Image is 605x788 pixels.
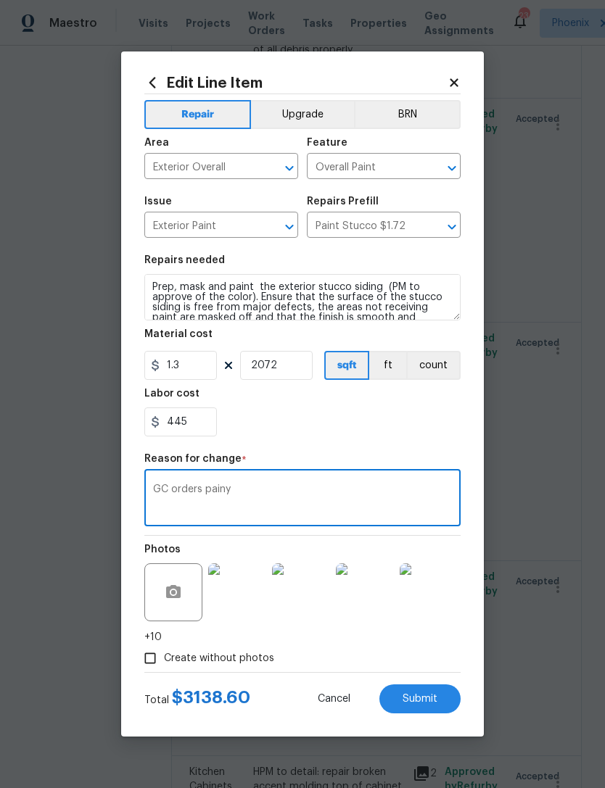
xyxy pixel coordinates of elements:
h5: Area [144,138,169,148]
h2: Edit Line Item [144,75,448,91]
span: +10 [144,630,162,644]
h5: Repairs Prefill [307,196,379,207]
button: Open [279,158,300,178]
h5: Reason for change [144,454,242,464]
button: Open [442,158,462,178]
button: Submit [379,684,461,713]
span: Create without photos [164,651,274,666]
button: ft [369,351,406,380]
textarea: GC orders painy [153,484,452,515]
div: Total [144,690,250,708]
button: sqft [324,351,369,380]
h5: Labor cost [144,389,199,399]
h5: Feature [307,138,347,148]
button: Cancel [295,684,374,713]
h5: Repairs needed [144,255,225,265]
span: $ 3138.60 [172,689,250,706]
span: Cancel [318,694,350,705]
h5: Material cost [144,329,213,339]
button: count [406,351,461,380]
button: BRN [354,100,461,129]
textarea: Prep, mask and paint the exterior stucco siding (PM to approve of the color). Ensure that the sur... [144,274,461,320]
h5: Photos [144,544,181,555]
button: Open [442,217,462,237]
button: Repair [144,100,251,129]
button: Upgrade [251,100,355,129]
span: Submit [403,694,437,705]
button: Open [279,217,300,237]
h5: Issue [144,196,172,207]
